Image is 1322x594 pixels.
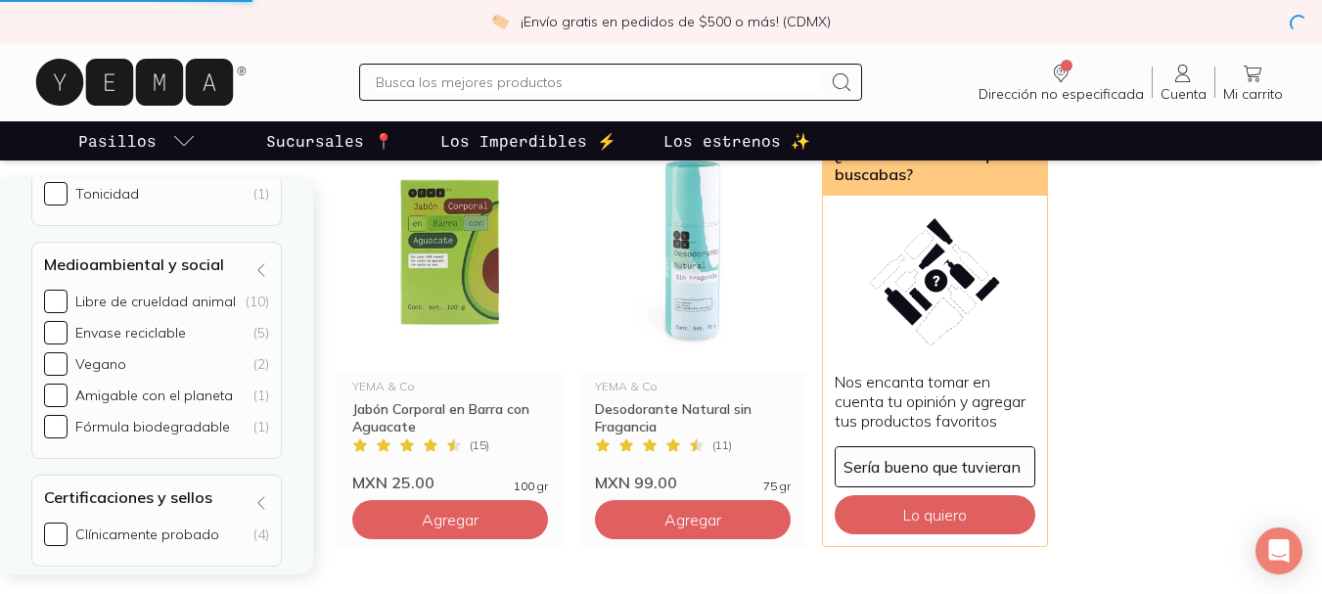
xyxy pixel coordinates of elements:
[44,254,224,274] h4: Medioambiental y social
[75,355,126,373] div: Vegano
[352,400,548,435] div: Jabón Corporal en Barra con Aguacate
[663,129,810,153] p: Los estrenos ✨
[763,480,791,492] span: 75 gr
[579,132,806,492] a: Desodorante Natural sin FraganciaYEMA & CoDesodorante Natural sin Fragancia(11)MXN 99.0075 gr
[253,355,269,373] div: (2)
[246,293,269,310] div: (10)
[44,182,68,206] input: Tonicidad(1)
[75,525,219,543] div: Clínicamente probado
[579,132,806,373] img: Desodorante Natural sin Fragancia
[440,129,616,153] p: Los Imperdibles ⚡️
[253,418,269,435] div: (1)
[253,387,269,404] div: (1)
[1215,62,1291,103] a: Mi carrito
[75,293,236,310] div: Libre de crueldad animal
[75,324,186,342] div: Envase reciclable
[44,321,68,344] input: Envase reciclable(5)
[595,500,791,539] button: Agregar
[514,480,548,492] span: 100 gr
[337,132,564,492] a: 18387 jabon en barra para cuerpo con aguacate yemaYEMA & CoJabón Corporal en Barra con Aguacate(1...
[971,62,1152,103] a: Dirección no especificada
[75,418,230,435] div: Fórmula biodegradable
[44,290,68,313] input: Libre de crueldad animal(10)
[253,185,269,203] div: (1)
[44,415,68,438] input: Fórmula biodegradable(1)
[436,121,620,160] a: Los Imperdibles ⚡️
[979,85,1144,103] span: Dirección no especificada
[823,133,1048,196] div: ¿No encontraste lo que buscabas?
[470,439,489,451] span: ( 15 )
[78,129,157,153] p: Pasillos
[1255,527,1302,574] div: Open Intercom Messenger
[1161,85,1207,103] span: Cuenta
[337,132,564,373] img: 18387 jabon en barra para cuerpo con aguacate yema
[352,473,434,492] span: MXN 25.00
[660,121,814,160] a: Los estrenos ✨
[835,495,1036,534] button: Lo quiero
[595,400,791,435] div: Desodorante Natural sin Fragancia
[74,121,200,160] a: pasillo-todos-link
[352,381,548,392] div: YEMA & Co
[521,12,831,31] p: ¡Envío gratis en pedidos de $500 o más! (CDMX)
[266,129,393,153] p: Sucursales 📍
[595,381,791,392] div: YEMA & Co
[1153,62,1214,103] a: Cuenta
[376,70,823,94] input: Busca los mejores productos
[491,13,509,30] img: check
[262,121,397,160] a: Sucursales 📍
[44,352,68,376] input: Vegano(2)
[44,523,68,546] input: Clínicamente probado(4)
[422,510,479,529] span: Agregar
[712,439,732,451] span: ( 11 )
[253,324,269,342] div: (5)
[595,473,677,492] span: MXN 99.00
[835,372,1036,431] p: Nos encanta tomar en cuenta tu opinión y agregar tus productos favoritos
[44,487,212,507] h4: Certificaciones y sellos
[1223,85,1283,103] span: Mi carrito
[75,185,139,203] div: Tonicidad
[75,387,233,404] div: Amigable con el planeta
[664,510,721,529] span: Agregar
[44,384,68,407] input: Amigable con el planeta(1)
[352,500,548,539] button: Agregar
[31,242,282,459] div: Medioambiental y social
[31,475,282,567] div: Certificaciones y sellos
[253,525,269,543] div: (4)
